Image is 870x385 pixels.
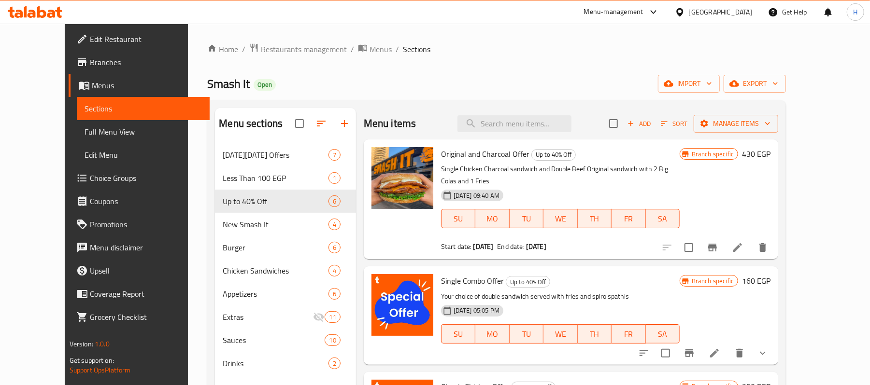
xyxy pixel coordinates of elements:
[85,126,202,137] span: Full Menu View
[95,338,110,350] span: 1.0.0
[679,237,699,258] span: Select to update
[328,149,341,161] div: items
[254,79,276,91] div: Open
[853,7,857,17] span: H
[69,190,210,213] a: Coupons
[441,209,475,228] button: SU
[215,352,356,375] div: Drinks2
[325,336,340,345] span: 10
[215,305,356,329] div: Extras11
[92,80,202,91] span: Menus
[328,288,341,300] div: items
[694,115,778,133] button: Manage items
[655,116,694,131] span: Sort items
[207,73,250,95] span: Smash It
[612,324,645,344] button: FR
[624,116,655,131] button: Add
[90,265,202,276] span: Upsell
[215,213,356,236] div: New Smash It4
[90,288,202,300] span: Coverage Report
[650,212,676,226] span: SA
[85,103,202,114] span: Sections
[90,56,202,68] span: Branches
[479,212,505,226] span: MO
[689,7,753,17] div: [GEOGRAPHIC_DATA]
[688,150,738,159] span: Branch specific
[90,172,202,184] span: Choice Groups
[615,327,642,341] span: FR
[441,290,680,302] p: Your choice of double sandwich served with fries and spiro spathis
[223,311,313,323] span: Extras
[223,195,328,207] span: Up to 40% Off
[688,276,738,286] span: Branch specific
[475,324,509,344] button: MO
[254,81,276,89] span: Open
[70,364,131,376] a: Support.OpsPlatform
[90,242,202,253] span: Menu disclaimer
[658,75,720,93] button: import
[329,243,340,252] span: 6
[223,357,328,369] span: Drinks
[457,115,571,132] input: search
[215,143,356,166] div: [DATE][DATE] Offers7
[724,75,786,93] button: export
[328,265,341,276] div: items
[223,288,328,300] span: Appetizers
[223,149,328,161] div: Black Friday Offers
[207,43,238,55] a: Home
[473,240,494,253] b: [DATE]
[732,242,743,253] a: Edit menu item
[261,43,347,55] span: Restaurants management
[70,338,93,350] span: Version:
[632,342,656,365] button: sort-choices
[219,116,283,131] h2: Menu sections
[751,342,774,365] button: show more
[77,97,210,120] a: Sections
[475,209,509,228] button: MO
[215,190,356,213] div: Up to 40% Off6
[329,197,340,206] span: 6
[543,209,577,228] button: WE
[578,209,612,228] button: TH
[728,342,751,365] button: delete
[656,343,676,363] span: Select to update
[289,113,310,134] span: Select all sections
[249,43,347,55] a: Restaurants management
[358,43,392,55] a: Menus
[547,212,573,226] span: WE
[215,236,356,259] div: Burger6
[626,118,652,129] span: Add
[77,143,210,166] a: Edit Menu
[441,147,529,161] span: Original and Charcoal Offer
[646,324,680,344] button: SA
[450,191,503,200] span: [DATE] 09:40 AM
[69,51,210,74] a: Branches
[207,43,786,55] nav: breadcrumb
[223,219,328,230] span: New Smash It
[510,209,543,228] button: TU
[223,334,325,346] span: Sauces
[313,311,325,323] svg: Inactive section
[90,33,202,45] span: Edit Restaurant
[70,354,114,367] span: Get support on:
[69,236,210,259] a: Menu disclaimer
[582,212,608,226] span: TH
[506,276,550,288] span: Up to 40% Off
[325,311,340,323] div: items
[223,242,328,253] div: Burger
[543,324,577,344] button: WE
[513,327,540,341] span: TU
[757,347,769,359] svg: Show Choices
[578,324,612,344] button: TH
[69,282,210,305] a: Coverage Report
[526,240,546,253] b: [DATE]
[646,209,680,228] button: SA
[223,265,328,276] span: Chicken Sandwiches
[69,74,210,97] a: Menus
[223,172,328,184] span: Less Than 100 EGP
